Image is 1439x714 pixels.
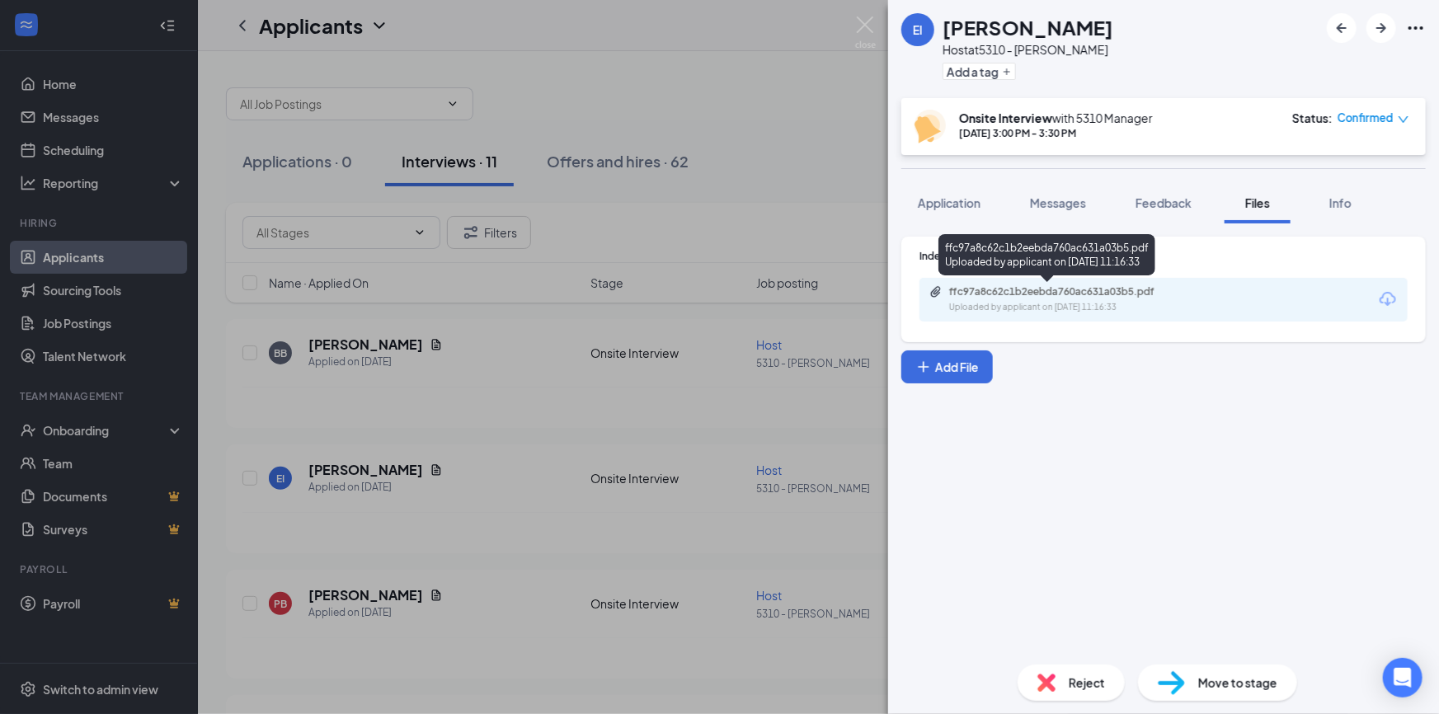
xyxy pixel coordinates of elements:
[1371,18,1391,38] svg: ArrowRight
[1398,114,1409,125] span: down
[1292,110,1333,126] div: Status :
[1030,195,1086,210] span: Messages
[959,110,1052,125] b: Onsite Interview
[1245,195,1270,210] span: Files
[1136,195,1192,210] span: Feedback
[949,285,1180,298] div: ffc97a8c62c1b2eebda760ac631a03b5.pdf
[1378,289,1398,309] svg: Download
[1002,67,1012,77] svg: Plus
[918,195,980,210] span: Application
[1329,195,1352,210] span: Info
[959,126,1153,140] div: [DATE] 3:00 PM - 3:30 PM
[938,234,1155,275] div: ffc97a8c62c1b2eebda760ac631a03b5.pdf Uploaded by applicant on [DATE] 11:16:33
[1069,674,1105,692] span: Reject
[1383,658,1423,698] div: Open Intercom Messenger
[929,285,943,298] svg: Paperclip
[943,41,1113,58] div: Host at 5310 - [PERSON_NAME]
[1198,674,1277,692] span: Move to stage
[1338,110,1394,126] span: Confirmed
[949,301,1197,314] div: Uploaded by applicant on [DATE] 11:16:33
[1406,18,1426,38] svg: Ellipses
[901,350,993,383] button: Add FilePlus
[915,359,932,375] svg: Plus
[943,63,1016,80] button: PlusAdd a tag
[913,21,923,38] div: EI
[929,285,1197,314] a: Paperclipffc97a8c62c1b2eebda760ac631a03b5.pdfUploaded by applicant on [DATE] 11:16:33
[1327,13,1357,43] button: ArrowLeftNew
[1366,13,1396,43] button: ArrowRight
[943,13,1113,41] h1: [PERSON_NAME]
[919,249,1408,263] div: Indeed Resume
[1332,18,1352,38] svg: ArrowLeftNew
[959,110,1153,126] div: with 5310 Manager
